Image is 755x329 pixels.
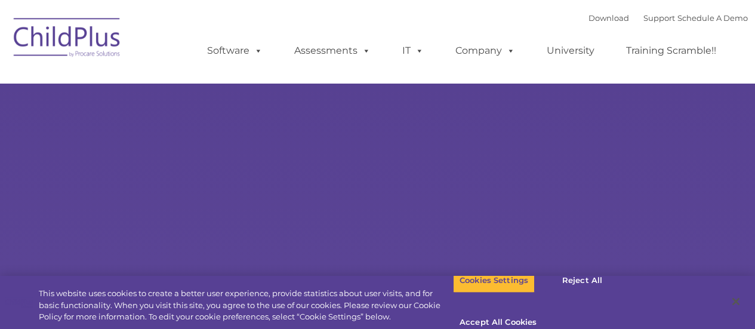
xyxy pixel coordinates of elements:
[588,13,748,23] font: |
[195,39,275,63] a: Software
[390,39,436,63] a: IT
[723,288,749,315] button: Close
[282,39,383,63] a: Assessments
[39,288,453,323] div: This website uses cookies to create a better user experience, provide statistics about user visit...
[588,13,629,23] a: Download
[8,10,127,69] img: ChildPlus by Procare Solutions
[443,39,527,63] a: Company
[643,13,675,23] a: Support
[545,268,620,293] button: Reject All
[453,268,535,293] button: Cookies Settings
[535,39,606,63] a: University
[677,13,748,23] a: Schedule A Demo
[614,39,728,63] a: Training Scramble!!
